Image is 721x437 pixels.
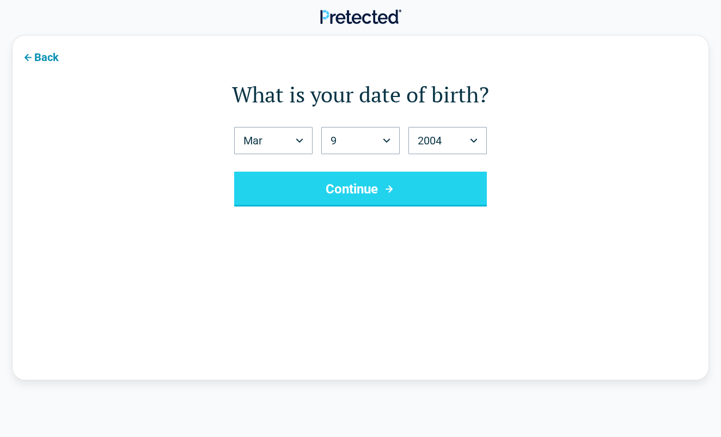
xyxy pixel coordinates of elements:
button: Birth Month [234,127,313,154]
button: Back [13,44,68,69]
button: Birth Year [408,127,487,154]
h1: What is your date of birth? [56,79,665,110]
button: Birth Day [321,127,400,154]
button: Continue [234,172,487,207]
